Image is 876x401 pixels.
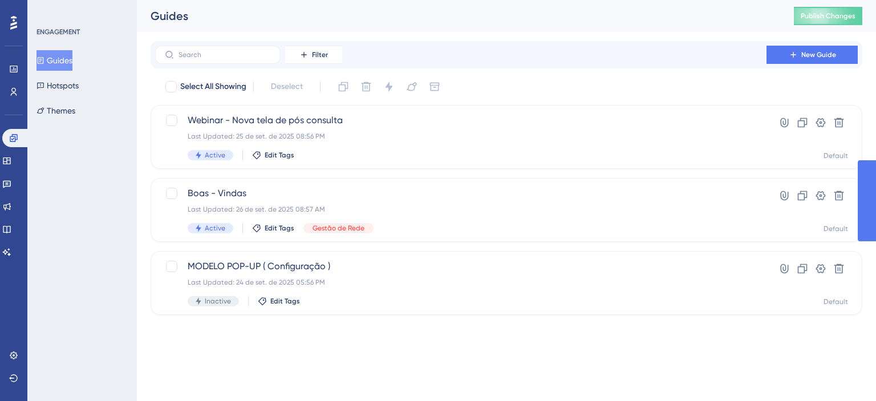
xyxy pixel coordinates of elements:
[151,8,765,24] div: Guides
[265,224,294,233] span: Edit Tags
[188,260,734,273] span: MODELO POP-UP ( Configuração )
[265,151,294,160] span: Edit Tags
[36,100,75,121] button: Themes
[824,151,848,160] div: Default
[801,11,855,21] span: Publish Changes
[188,205,734,214] div: Last Updated: 26 de set. de 2025 08:57 AM
[36,75,79,96] button: Hotspots
[188,132,734,141] div: Last Updated: 25 de set. de 2025 08:56 PM
[188,114,734,127] span: Webinar - Nova tela de pós consulta
[285,46,342,64] button: Filter
[794,7,862,25] button: Publish Changes
[36,50,72,71] button: Guides
[252,151,294,160] button: Edit Tags
[828,356,862,390] iframe: UserGuiding AI Assistant Launcher
[252,224,294,233] button: Edit Tags
[180,80,246,94] span: Select All Showing
[205,297,231,306] span: Inactive
[179,51,271,59] input: Search
[188,187,734,200] span: Boas - Vindas
[801,50,836,59] span: New Guide
[824,297,848,306] div: Default
[312,50,328,59] span: Filter
[271,80,303,94] span: Deselect
[188,278,734,287] div: Last Updated: 24 de set. de 2025 05:56 PM
[270,297,300,306] span: Edit Tags
[824,224,848,233] div: Default
[36,27,80,37] div: ENGAGEMENT
[261,76,313,97] button: Deselect
[258,297,300,306] button: Edit Tags
[766,46,858,64] button: New Guide
[205,151,225,160] span: Active
[313,224,364,233] span: Gestão de Rede
[205,224,225,233] span: Active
